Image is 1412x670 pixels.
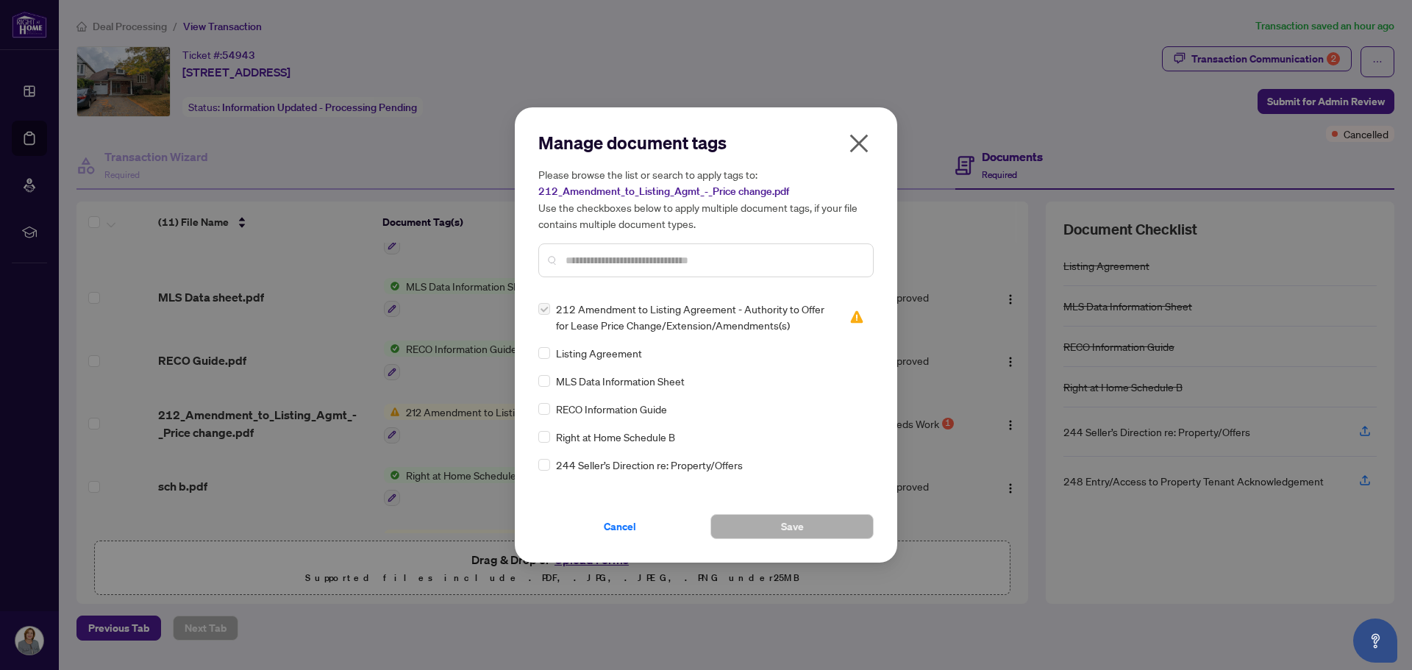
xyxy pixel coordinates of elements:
span: MLS Data Information Sheet [556,373,685,389]
button: Save [710,514,874,539]
button: Open asap [1353,619,1397,663]
span: Cancel [604,515,636,538]
h5: Please browse the list or search to apply tags to: Use the checkboxes below to apply multiple doc... [538,166,874,232]
h2: Manage document tags [538,131,874,154]
span: 212 Amendment to Listing Agreement - Authority to Offer for Lease Price Change/Extension/Amendmen... [556,301,832,333]
span: Right at Home Schedule B [556,429,675,445]
img: status [849,310,864,324]
span: 212_Amendment_to_Listing_Agmt_-_Price change.pdf [538,185,789,198]
span: RECO Information Guide [556,401,667,417]
button: Cancel [538,514,702,539]
span: Listing Agreement [556,345,642,361]
span: close [847,132,871,155]
span: Needs Work [849,310,864,324]
span: 244 Seller’s Direction re: Property/Offers [556,457,743,473]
